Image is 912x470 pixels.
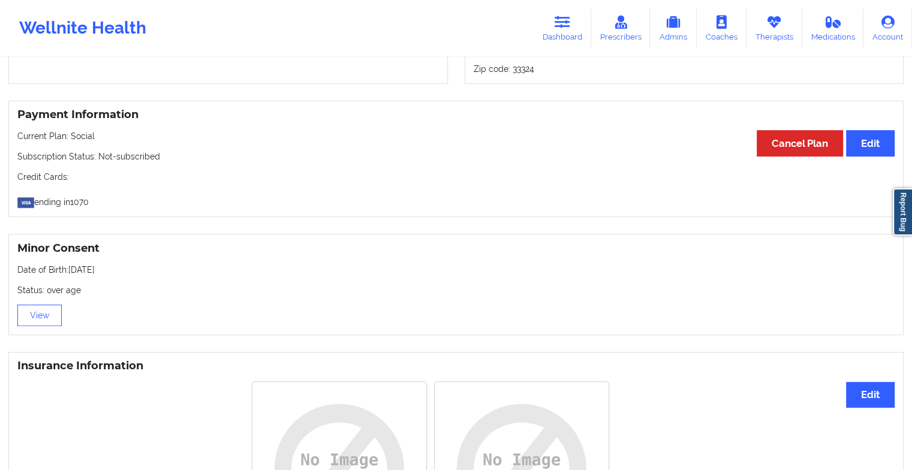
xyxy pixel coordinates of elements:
[17,171,895,183] p: Credit Cards:
[893,188,912,236] a: Report Bug
[17,305,62,326] button: View
[757,130,843,156] button: Cancel Plan
[17,191,895,208] p: ending in 1070
[474,63,895,75] p: Zip code: 33324
[17,359,895,373] h3: Insurance Information
[863,8,912,48] a: Account
[650,8,697,48] a: Admins
[17,130,895,142] p: Current Plan: Social
[846,130,895,156] button: Edit
[17,264,895,276] p: Date of Birth: [DATE]
[802,8,864,48] a: Medications
[534,8,591,48] a: Dashboard
[17,150,895,162] p: Subscription Status: Not-subscribed
[591,8,651,48] a: Prescribers
[17,284,895,296] p: Status: over age
[747,8,802,48] a: Therapists
[17,242,895,255] h3: Minor Consent
[846,382,895,408] button: Edit
[697,8,747,48] a: Coaches
[17,108,895,122] h3: Payment Information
